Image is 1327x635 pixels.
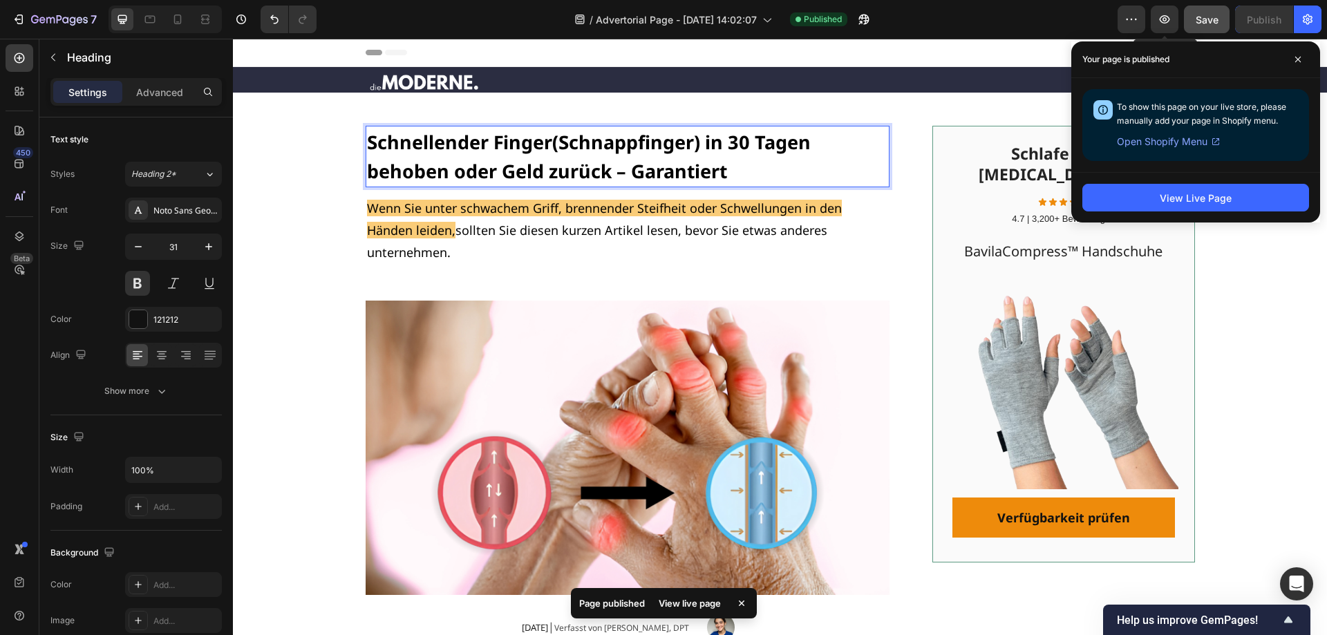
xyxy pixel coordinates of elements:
[50,379,222,404] button: Show more
[716,175,945,187] p: 4.7 | 3,200+ Bewertungen
[50,346,89,365] div: Align
[474,575,502,603] img: gempages_585981168793420635-a1e6ace6-c3b1-4bd5-b48f-e398ec7f30bc.png
[131,168,176,180] span: Heading 2*
[50,204,68,216] div: Font
[50,313,72,325] div: Color
[104,384,169,398] div: Show more
[1082,184,1309,211] button: View Live Page
[321,583,456,595] span: Verfasst von [PERSON_NAME], DPT
[1196,14,1218,26] span: Save
[50,500,82,513] div: Padding
[153,314,218,326] div: 121212
[1280,567,1313,600] div: Open Intercom Messenger
[126,457,221,482] input: Auto
[125,162,222,187] button: Heading 2*
[261,6,317,33] div: Undo/Redo
[50,544,117,562] div: Background
[650,594,729,613] div: View live page
[804,13,842,26] span: Published
[596,12,757,27] span: Advertorial Page - [DATE] 14:02:07
[590,12,593,27] span: /
[67,49,216,66] p: Heading
[68,85,107,99] p: Settings
[50,578,72,591] div: Color
[50,614,75,627] div: Image
[153,615,218,627] div: Add...
[153,205,218,217] div: Noto Sans Georgian
[716,222,945,451] img: gempages_585981168793420635-22dc0e93-3527-45be-ae9c-f0037e058671.png
[50,168,75,180] div: Styles
[6,6,103,33] button: 7
[764,471,897,487] strong: Verfügbarkeit prüfen
[50,428,87,447] div: Size
[289,582,456,596] p: [DATE]
[1235,6,1293,33] button: Publish
[50,133,88,146] div: Text style
[579,596,645,610] p: Page published
[1117,102,1286,126] span: To show this page on your live store, please manually add your page in Shopify menu.
[1160,191,1232,205] div: View Live Page
[1117,612,1297,628] button: Show survey - Help us improve GemPages!
[717,105,943,146] p: Schlafe Hand [MEDICAL_DATA] weg
[719,459,942,499] a: Verfügbarkeit prüfen
[1117,614,1280,627] span: Help us improve GemPages!
[153,501,218,513] div: Add...
[731,203,930,222] span: BavilaCompress™ Handschuhe
[1117,133,1207,150] span: Open Shopify Menu
[136,85,183,99] p: Advanced
[50,464,73,476] div: Width
[233,39,1327,635] iframe: Design area
[1247,12,1281,27] div: Publish
[1184,6,1230,33] button: Save
[13,147,33,158] div: 450
[315,580,321,596] span: |
[10,253,33,264] div: Beta
[1082,53,1169,66] p: Your page is published
[153,579,218,591] div: Add...
[91,11,97,28] p: 7
[50,237,87,256] div: Size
